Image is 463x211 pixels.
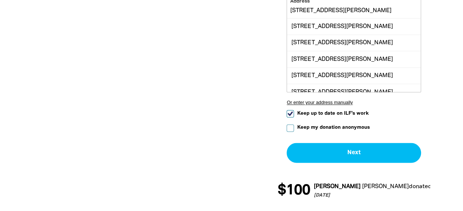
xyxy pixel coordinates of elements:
div: [STREET_ADDRESS][PERSON_NAME] [287,18,421,34]
div: [STREET_ADDRESS][PERSON_NAME] [287,68,421,84]
span: $20 [365,183,389,198]
input: Keep my donation anonymous [287,124,294,132]
div: [STREET_ADDRESS][PERSON_NAME] [287,51,421,67]
div: [STREET_ADDRESS][PERSON_NAME] [287,35,421,51]
div: Donation stream [277,179,430,210]
button: Or enter your address manually [287,100,421,105]
input: Keep up to date on ILF's work [287,110,294,117]
div: [STREET_ADDRESS][PERSON_NAME] [287,84,421,100]
span: Keep up to date on ILF's work [297,110,368,117]
a: CoM Libraries Great Book Swap! [271,184,359,189]
p: [DATE] [146,192,359,199]
em: [PERSON_NAME] [393,184,439,189]
button: Next [287,143,421,163]
span: Keep my donation anonymous [297,124,369,131]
